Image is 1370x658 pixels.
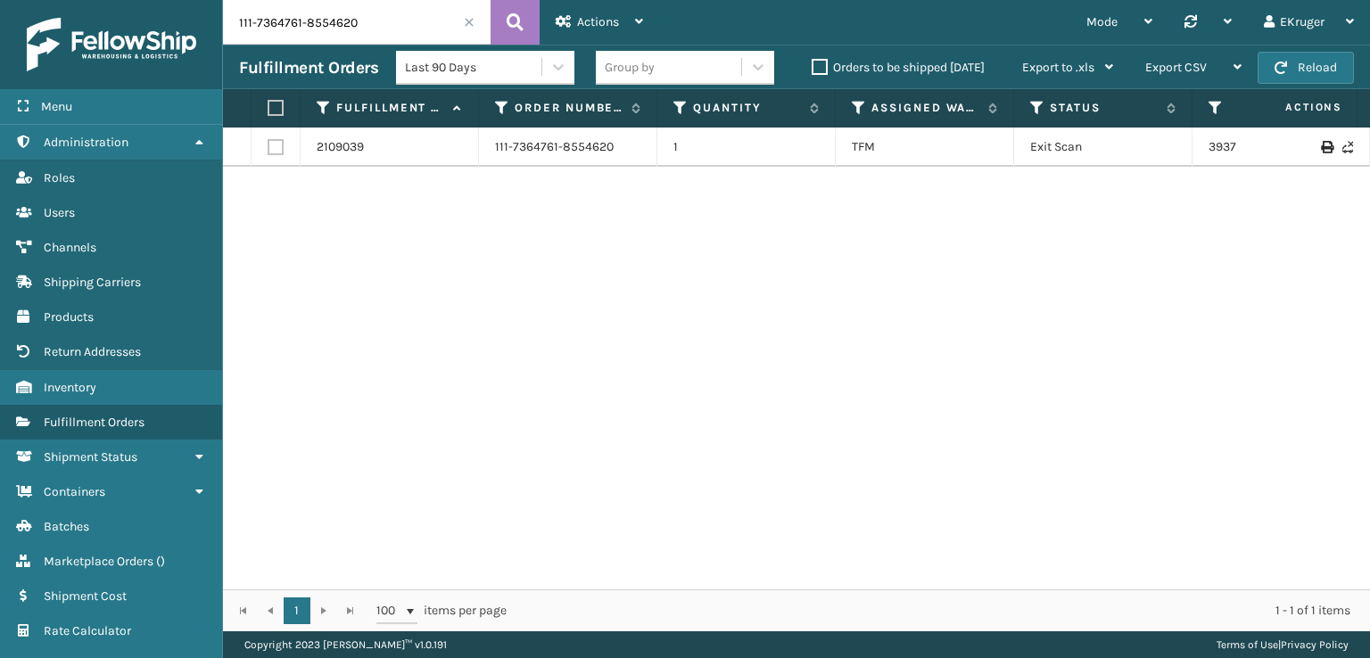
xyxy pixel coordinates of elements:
[44,588,127,604] span: Shipment Cost
[376,597,507,624] span: items per page
[532,602,1350,620] div: 1 - 1 of 1 items
[871,100,979,116] label: Assigned Warehouse
[1281,638,1349,651] a: Privacy Policy
[1022,60,1094,75] span: Export to .xls
[1342,141,1353,153] i: Never Shipped
[376,602,403,620] span: 100
[44,623,131,638] span: Rate Calculator
[495,138,614,156] a: 111-7364761-8554620
[1014,127,1193,167] td: Exit Scan
[1229,93,1353,122] span: Actions
[405,58,543,77] div: Last 90 Days
[1145,60,1207,75] span: Export CSV
[1217,631,1349,658] div: |
[44,240,96,255] span: Channels
[577,14,619,29] span: Actions
[812,60,985,75] label: Orders to be shipped [DATE]
[284,597,310,624] a: 1
[605,58,655,77] div: Group by
[44,170,75,185] span: Roles
[336,100,444,116] label: Fulfillment Order Id
[44,554,153,569] span: Marketplace Orders
[156,554,165,569] span: ( )
[515,100,623,116] label: Order Number
[1086,14,1118,29] span: Mode
[44,344,141,359] span: Return Addresses
[41,99,72,114] span: Menu
[44,484,105,499] span: Containers
[44,449,137,465] span: Shipment Status
[44,309,94,325] span: Products
[836,127,1014,167] td: TFM
[44,415,144,430] span: Fulfillment Orders
[44,519,89,534] span: Batches
[1258,52,1354,84] button: Reload
[693,100,801,116] label: Quantity
[244,631,447,658] p: Copyright 2023 [PERSON_NAME]™ v 1.0.191
[44,275,141,290] span: Shipping Carriers
[1217,638,1278,651] a: Terms of Use
[44,205,75,220] span: Users
[239,57,378,78] h3: Fulfillment Orders
[1209,139,1292,154] a: 393767543376
[1050,100,1158,116] label: Status
[44,380,96,395] span: Inventory
[27,18,196,71] img: logo
[1321,141,1332,153] i: Print Label
[657,127,836,167] td: 1
[317,138,364,156] a: 2109039
[44,135,128,150] span: Administration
